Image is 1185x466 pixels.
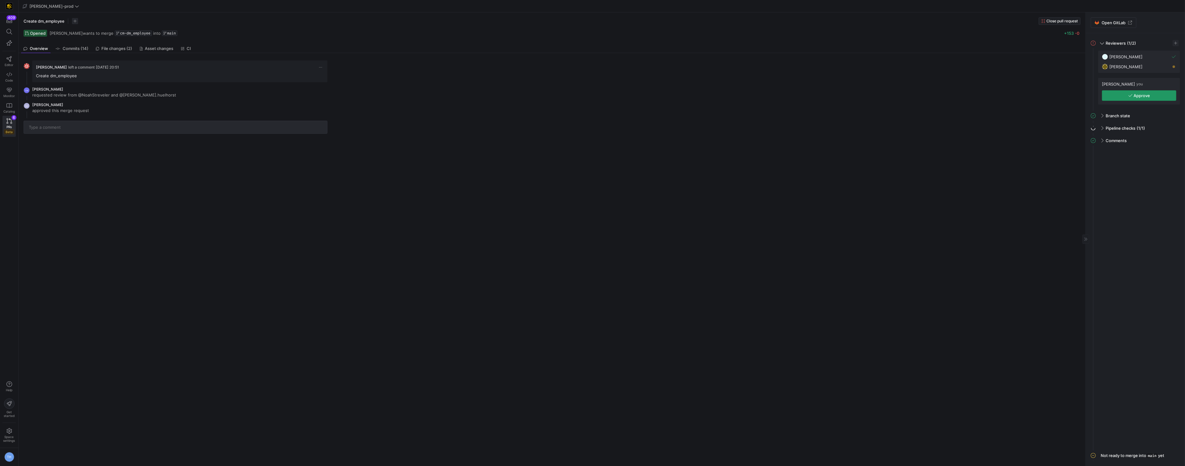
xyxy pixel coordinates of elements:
span: left a comment [68,65,95,69]
span: PRs [7,125,12,129]
a: cm-dm_employee [115,30,152,36]
div: 409 [7,15,16,20]
span: File changes (2) [102,47,132,51]
span: you [1136,82,1143,86]
a: Catalog [2,100,16,116]
span: Get started [4,410,15,418]
span: Editor [5,63,14,67]
span: Reviewers [1106,41,1126,46]
div: CM [24,87,30,93]
span: Help [5,388,13,392]
span: Overview [30,47,48,51]
span: -0 [1075,31,1079,36]
span: Open GitLab [1102,20,1125,25]
span: [PERSON_NAME] [1109,64,1143,69]
a: Code [2,69,16,85]
span: [PERSON_NAME] [1109,54,1143,59]
img: https://storage.googleapis.com/y42-prod-data-exchange/images/uAsz27BndGEK0hZWDFeOjoxA7jCwgK9jE472... [6,3,12,9]
button: Getstarted [2,396,16,420]
span: Beta [4,129,14,134]
button: 409 [2,15,16,26]
div: Reviewers(1/2) [1091,51,1180,111]
span: into [153,31,161,36]
span: [PERSON_NAME] [36,65,67,69]
mat-expansion-panel-header: Branch state [1091,111,1180,121]
span: Create dm_employee [24,19,64,24]
a: PRsBeta6 [2,116,16,137]
span: cm-dm_employee [120,31,150,35]
p: Create dm_employee [36,73,324,78]
span: Pipeline checks [1106,126,1135,131]
span: [DATE] 20:51 [96,65,119,69]
button: TH [2,450,16,464]
span: Close pull request [1046,19,1078,23]
a: Editor [2,54,16,69]
span: Approve [1134,93,1150,98]
div: Not ready to merge into yet [1101,453,1164,459]
a: Open GitLab [1091,17,1136,28]
mat-expansion-panel-header: Comments [1091,136,1180,146]
span: Commits (14) [63,47,88,51]
span: main [167,31,176,35]
img: https://secure.gravatar.com/avatar/06bbdcc80648188038f39f089a7f59ad47d850d77952c7f0d8c4f0bc45aa9b... [24,63,30,69]
span: [PERSON_NAME]-prod [29,4,73,9]
a: https://storage.googleapis.com/y42-prod-data-exchange/images/uAsz27BndGEK0hZWDFeOjoxA7jCwgK9jE472... [2,1,16,11]
span: Branch state [1106,113,1130,118]
span: (1/1) [1137,126,1145,131]
div: TH [4,452,14,462]
span: +153 [1064,31,1074,36]
button: [PERSON_NAME]-prod [21,2,81,10]
a: Spacesettings [2,425,16,445]
span: Catalog [3,110,15,113]
button: Approve [1102,90,1176,101]
span: [PERSON_NAME] [32,102,63,107]
span: Monitor [3,94,15,98]
span: Code [5,78,13,82]
span: main [1146,453,1158,459]
span: wants to merge [50,31,113,36]
span: Space settings [3,435,15,442]
a: Monitor [2,85,16,100]
div: NS [24,103,30,109]
span: (1/2) [1127,41,1136,46]
button: Close pull request [1039,17,1081,25]
p: approved this merge request [32,108,89,113]
span: [PERSON_NAME] [50,31,83,36]
a: main [162,30,177,36]
mat-expansion-panel-header: Not ready to merge intomainyet [1091,450,1180,461]
span: [PERSON_NAME] [1102,82,1135,87]
mat-expansion-panel-header: Reviewers(1/2) [1091,38,1180,48]
span: Asset changes [145,47,174,51]
div: 6 [11,115,16,120]
img: https://secure.gravatar.com/avatar/332e4ab4f8f73db06c2cf0bfcf19914be04f614aded7b53ca0c4fd3e75c0e2... [1102,64,1108,70]
span: [PERSON_NAME] [32,87,63,92]
input: Type a comment [29,125,322,130]
mat-expansion-panel-header: Pipeline checks(1/1) [1091,123,1180,133]
span: CI [187,47,191,51]
button: Help [2,379,16,395]
span: Comments [1106,138,1127,143]
img: https://secure.gravatar.com/avatar/93624b85cfb6a0d6831f1d6e8dbf2768734b96aa2308d2c902a4aae71f619b... [1102,54,1108,60]
span: Opened [30,31,46,36]
p: requested review from @NoahStreveler and @[PERSON_NAME].huelhorst [32,92,176,98]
